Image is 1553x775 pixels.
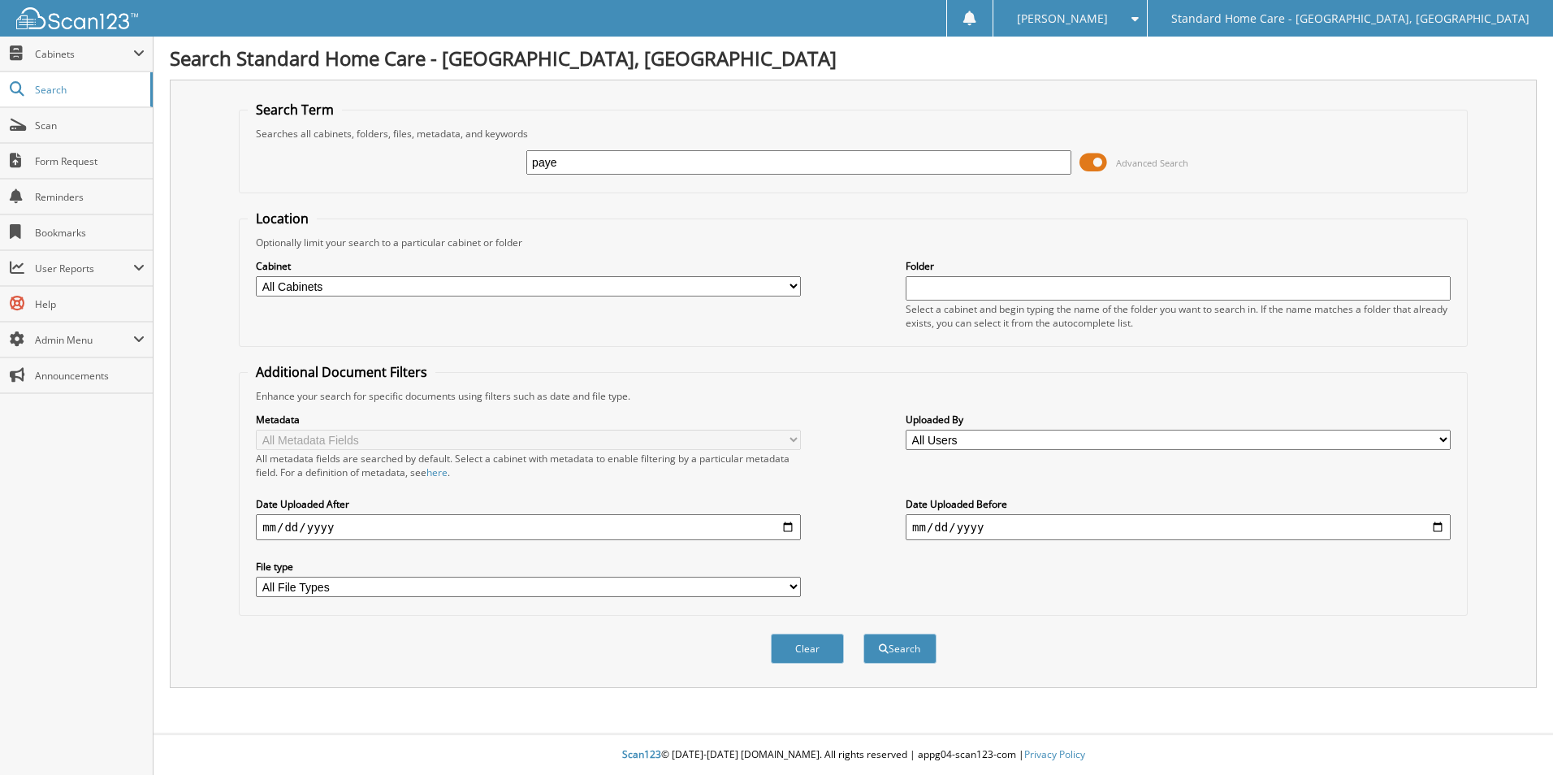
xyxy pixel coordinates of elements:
[863,634,937,664] button: Search
[906,259,1451,273] label: Folder
[256,514,801,540] input: start
[170,45,1537,71] h1: Search Standard Home Care - [GEOGRAPHIC_DATA], [GEOGRAPHIC_DATA]
[35,154,145,168] span: Form Request
[35,119,145,132] span: Scan
[35,369,145,383] span: Announcements
[154,735,1553,775] div: © [DATE]-[DATE] [DOMAIN_NAME]. All rights reserved | appg04-scan123-com |
[771,634,844,664] button: Clear
[1017,14,1108,24] span: [PERSON_NAME]
[1171,14,1529,24] span: Standard Home Care - [GEOGRAPHIC_DATA], [GEOGRAPHIC_DATA]
[256,560,801,574] label: File type
[248,389,1459,403] div: Enhance your search for specific documents using filters such as date and file type.
[256,452,801,479] div: All metadata fields are searched by default. Select a cabinet with metadata to enable filtering b...
[426,465,448,479] a: here
[906,302,1451,330] div: Select a cabinet and begin typing the name of the folder you want to search in. If the name match...
[256,497,801,511] label: Date Uploaded After
[16,7,138,29] img: scan123-logo-white.svg
[35,297,145,311] span: Help
[248,210,317,227] legend: Location
[35,226,145,240] span: Bookmarks
[1024,747,1085,761] a: Privacy Policy
[248,101,342,119] legend: Search Term
[1116,157,1188,169] span: Advanced Search
[906,497,1451,511] label: Date Uploaded Before
[906,514,1451,540] input: end
[248,127,1459,141] div: Searches all cabinets, folders, files, metadata, and keywords
[35,333,133,347] span: Admin Menu
[256,259,801,273] label: Cabinet
[35,83,142,97] span: Search
[248,363,435,381] legend: Additional Document Filters
[1472,697,1553,775] iframe: Chat Widget
[906,413,1451,426] label: Uploaded By
[248,236,1459,249] div: Optionally limit your search to a particular cabinet or folder
[622,747,661,761] span: Scan123
[256,413,801,426] label: Metadata
[35,262,133,275] span: User Reports
[35,47,133,61] span: Cabinets
[35,190,145,204] span: Reminders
